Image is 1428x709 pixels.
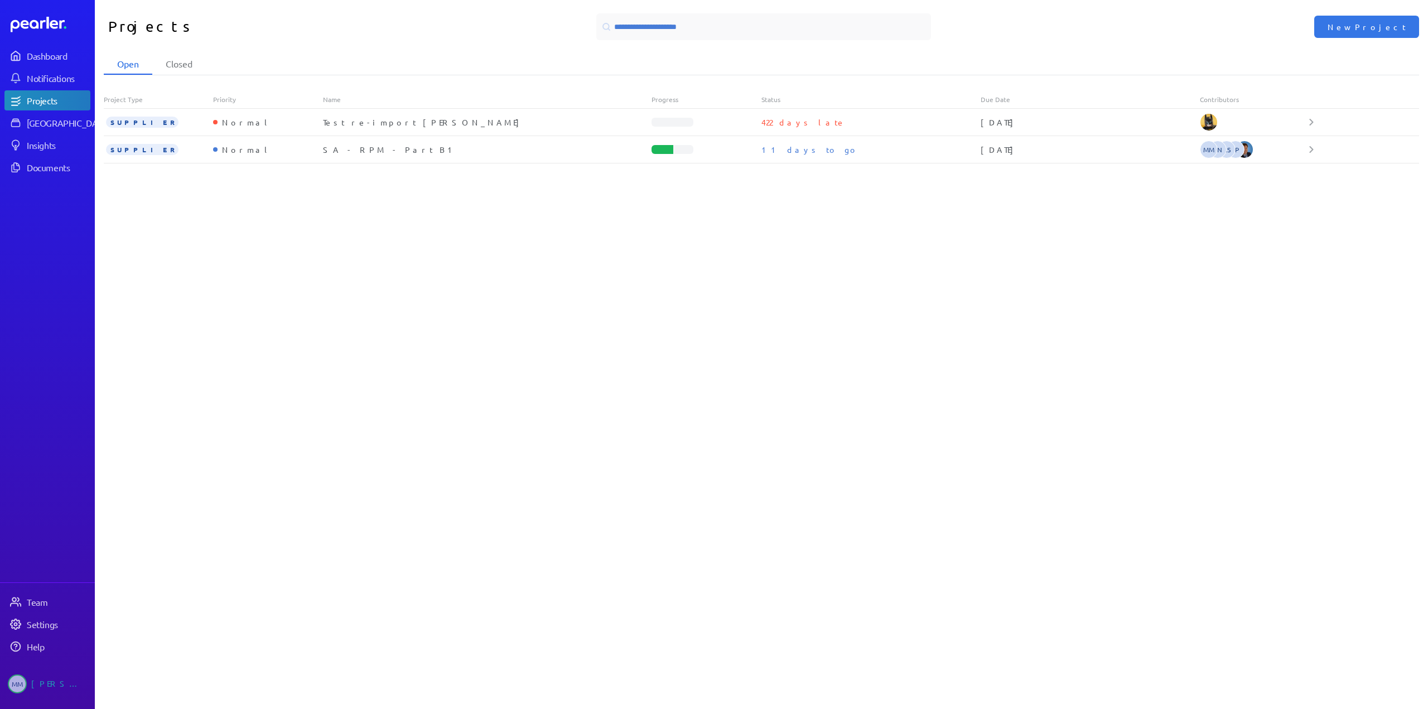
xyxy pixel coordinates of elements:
[31,674,87,693] div: [PERSON_NAME]
[4,68,90,88] a: Notifications
[981,117,1200,128] div: [DATE]
[27,50,89,61] div: Dashboard
[4,135,90,155] a: Insights
[323,95,652,104] div: Name
[27,95,89,106] div: Projects
[761,117,846,128] p: 422 days late
[27,117,110,128] div: [GEOGRAPHIC_DATA]
[27,73,89,84] div: Notifications
[27,139,89,151] div: Insights
[27,641,89,652] div: Help
[4,614,90,634] a: Settings
[27,596,89,607] div: Team
[218,144,272,155] div: Normal
[1200,113,1218,131] img: Tung Nguyen
[152,54,206,75] li: Closed
[652,95,761,104] div: Progress
[4,636,90,657] a: Help
[761,95,981,104] div: Status
[1209,141,1227,158] span: Adam Nabali
[1227,141,1244,158] span: Sarah Pendlebury
[218,117,272,128] div: Normal
[981,95,1200,104] div: Due Date
[323,117,652,128] div: Test re-import [PERSON_NAME]
[104,95,213,104] div: Project Type
[4,157,90,177] a: Documents
[4,90,90,110] a: Projects
[4,46,90,66] a: Dashboard
[8,674,27,693] span: Michelle Manuel
[4,670,90,698] a: MM[PERSON_NAME]
[1328,21,1406,32] span: New Project
[1236,141,1253,158] img: Sam Blight
[27,162,89,173] div: Documents
[4,113,90,133] a: [GEOGRAPHIC_DATA]
[213,95,322,104] div: Priority
[1218,141,1236,158] span: Renee Schofield
[1200,141,1218,158] span: Michelle Manuel
[108,13,428,40] h1: Projects
[323,144,652,155] div: SA - RPM - Part B1
[11,17,90,32] a: Dashboard
[106,144,178,155] span: SUPPLIER
[104,54,152,75] li: Open
[1200,95,1309,104] div: Contributors
[761,144,858,155] p: 11 days to go
[981,144,1200,155] div: [DATE]
[1314,16,1419,38] button: New Project
[4,592,90,612] a: Team
[27,619,89,630] div: Settings
[106,117,178,128] span: SUPPLIER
